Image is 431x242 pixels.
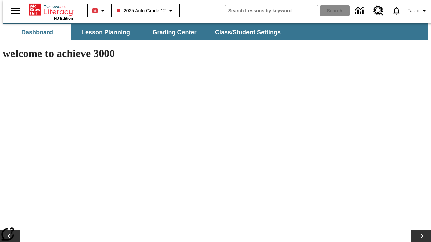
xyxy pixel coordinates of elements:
h1: welcome to achieve 3000 [3,47,294,60]
div: SubNavbar [3,23,428,40]
span: Class/Student Settings [215,29,281,36]
span: B [93,6,97,15]
button: Grading Center [141,24,208,40]
div: SubNavbar [3,24,287,40]
button: Lesson Planning [72,24,139,40]
div: Home [29,2,73,21]
button: Open side menu [5,1,25,21]
span: NJ Edition [54,16,73,21]
span: Tauto [408,7,419,14]
button: Boost Class color is red. Change class color [90,5,109,17]
button: Dashboard [3,24,71,40]
a: Home [29,3,73,16]
a: Data Center [351,2,369,20]
button: Profile/Settings [405,5,431,17]
a: Notifications [388,2,405,19]
span: Lesson Planning [81,29,130,36]
button: Lesson carousel, Next [411,230,431,242]
span: Dashboard [21,29,53,36]
a: Resource Center, Will open in new tab [369,2,388,20]
span: 2025 Auto Grade 12 [117,7,166,14]
button: Class: 2025 Auto Grade 12, Select your class [114,5,177,17]
button: Class/Student Settings [209,24,286,40]
input: search field [225,5,318,16]
span: Grading Center [152,29,196,36]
